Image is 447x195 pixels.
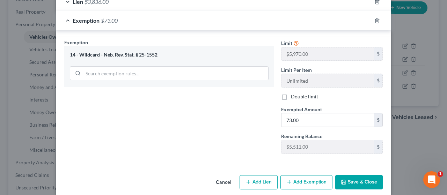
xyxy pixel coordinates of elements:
button: Save & Close [335,175,383,190]
label: Remaining Balance [281,133,322,140]
label: Double limit [291,93,318,100]
button: Cancel [210,176,237,190]
span: $73.00 [101,17,118,24]
iframe: Intercom live chat [423,171,440,188]
span: Exempted Amount [281,106,322,112]
div: 14 - Wildcard - Neb. Rev. Stat. § 25-1552 [70,52,269,58]
input: -- [281,47,374,61]
input: Search exemption rules... [83,67,268,80]
input: -- [281,140,374,153]
button: Add Lien [240,175,278,190]
input: 0.00 [281,113,374,127]
div: $ [374,113,382,127]
span: Limit [281,40,292,46]
div: $ [374,74,382,87]
div: $ [374,140,382,153]
span: Exemption [73,17,100,24]
span: Exemption [64,39,88,45]
button: Add Exemption [280,175,332,190]
label: Limit Per Item [281,66,312,74]
div: $ [374,47,382,61]
span: 1 [438,171,443,177]
input: -- [281,74,374,87]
